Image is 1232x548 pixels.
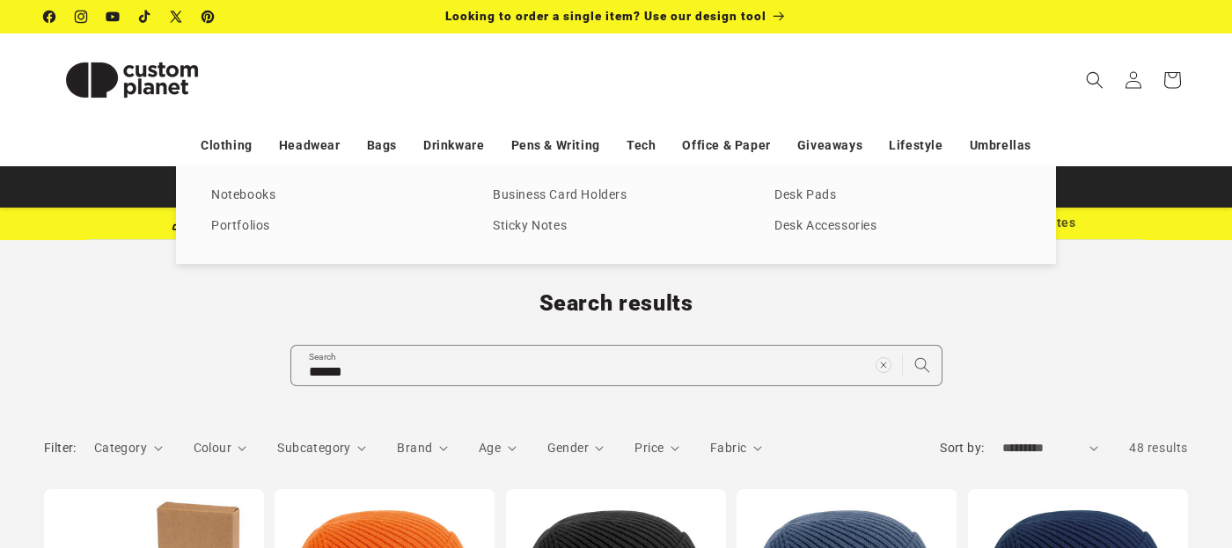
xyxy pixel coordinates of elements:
span: Brand [397,441,432,455]
a: Custom Planet [38,33,227,126]
a: Portfolios [211,215,458,238]
span: Price [634,441,664,455]
a: Business Card Holders [493,184,739,208]
span: Subcategory [277,441,350,455]
a: Pens & Writing [511,130,600,161]
a: Drinkware [423,130,484,161]
h2: Filter: [44,439,77,457]
summary: Colour (0 selected) [194,439,247,457]
a: Lifestyle [889,130,942,161]
summary: Gender (0 selected) [547,439,605,457]
a: Tech [627,130,656,161]
span: Category [94,441,147,455]
a: Headwear [279,130,341,161]
span: Fabric [710,441,746,455]
summary: Category (0 selected) [94,439,163,457]
a: Bags [367,130,397,161]
summary: Price [634,439,679,457]
span: Colour [194,441,231,455]
summary: Brand (0 selected) [397,439,448,457]
img: Custom Planet [44,40,220,120]
summary: Age (0 selected) [479,439,517,457]
a: Giveaways [797,130,862,161]
summary: Search [1075,61,1114,99]
a: Notebooks [211,184,458,208]
span: Gender [547,441,589,455]
span: 48 results [1129,441,1188,455]
label: Sort by: [940,441,984,455]
button: Clear search term [864,346,903,384]
a: Desk Accessories [774,215,1021,238]
a: Desk Pads [774,184,1021,208]
span: Age [479,441,501,455]
button: Search [903,346,942,384]
h1: Search results [44,289,1188,318]
summary: Subcategory (0 selected) [277,439,366,457]
a: Umbrellas [970,130,1031,161]
span: Looking to order a single item? Use our design tool [445,9,766,23]
a: Office & Paper [682,130,770,161]
a: Sticky Notes [493,215,739,238]
summary: Fabric (0 selected) [710,439,762,457]
a: Clothing [201,130,253,161]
